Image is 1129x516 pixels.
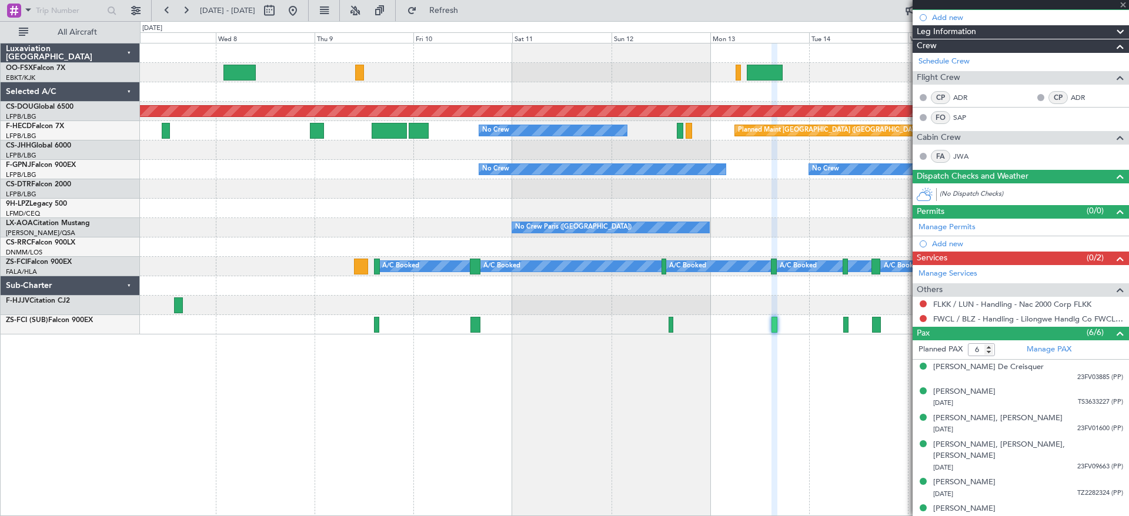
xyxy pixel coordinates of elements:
span: Leg Information [917,25,976,39]
input: Trip Number [36,2,103,19]
label: Planned PAX [918,344,963,356]
a: ADR [953,92,980,103]
span: [DATE] - [DATE] [200,5,255,16]
span: F-HJJV [6,297,29,304]
div: A/C Booked [382,257,419,275]
a: ZS-FCIFalcon 900EX [6,259,72,266]
span: 23FV01600 (PP) [1077,424,1123,434]
div: [PERSON_NAME] [933,386,996,398]
a: LFPB/LBG [6,132,36,140]
span: Dispatch Checks and Weather [917,170,1028,183]
span: (0/0) [1087,205,1104,217]
div: A/C Booked [780,257,817,275]
div: Tue 14 [809,32,908,43]
a: FWCL / BLZ - Handling - Lilongwe Handlg Co FWCL / BLZ [933,314,1123,324]
span: Crew [917,39,937,53]
a: LX-AOACitation Mustang [6,220,90,227]
div: (No Dispatch Checks) [940,189,1129,202]
a: Manage PAX [1027,344,1071,356]
span: [DATE] [933,425,953,434]
div: Add new [932,12,1123,22]
a: OO-FSXFalcon 7X [6,65,65,72]
div: CP [931,91,950,104]
div: FO [931,111,950,124]
span: (6/6) [1087,326,1104,339]
button: Refresh [402,1,472,20]
a: CS-DOUGlobal 6500 [6,103,74,110]
a: FLKK / LUN - Handling - Nac 2000 Corp FLKK [933,299,1091,309]
div: No Crew [482,122,509,139]
span: F-HECD [6,123,32,130]
a: F-HECDFalcon 7X [6,123,64,130]
a: LFPB/LBG [6,190,36,199]
span: CS-JHH [6,142,31,149]
div: Add new [932,239,1123,249]
a: LFPB/LBG [6,112,36,121]
a: Manage Permits [918,222,976,233]
a: CS-RRCFalcon 900LX [6,239,75,246]
div: FA [931,150,950,163]
div: [PERSON_NAME] [933,477,996,488]
a: LFPB/LBG [6,170,36,179]
a: 9H-LPZLegacy 500 [6,200,67,207]
a: EBKT/KJK [6,73,35,82]
div: [PERSON_NAME], [PERSON_NAME] [933,413,1063,424]
a: Manage Services [918,268,977,280]
div: Tue 7 [117,32,216,43]
div: [PERSON_NAME] [933,503,996,515]
span: Pax [917,327,930,340]
div: Mon 13 [710,32,809,43]
a: CS-DTRFalcon 2000 [6,181,71,188]
a: LFMD/CEQ [6,209,40,218]
a: JWA [953,151,980,162]
span: [DATE] [933,463,953,472]
span: Refresh [419,6,469,15]
div: No Crew [482,160,509,178]
a: ZS-FCI (SUB)Falcon 900EX [6,317,93,324]
div: A/C Booked [884,257,921,275]
a: [PERSON_NAME]/QSA [6,229,75,237]
span: LX-AOA [6,220,33,227]
span: TS3633227 (PP) [1078,397,1123,407]
span: CS-DTR [6,181,31,188]
button: All Aircraft [13,23,128,42]
a: LFPB/LBG [6,151,36,160]
a: CS-JHHGlobal 6000 [6,142,71,149]
div: Thu 9 [315,32,413,43]
div: [PERSON_NAME] De Creisquer [933,361,1044,373]
span: Others [917,283,943,297]
span: CS-DOU [6,103,34,110]
span: Flight Crew [917,71,960,85]
span: ZS-FCI (SUB) [6,317,48,324]
a: FALA/HLA [6,267,37,276]
span: 23FV09663 (PP) [1077,462,1123,472]
a: Schedule Crew [918,56,970,68]
span: Permits [917,205,944,219]
a: F-GPNJFalcon 900EX [6,162,76,169]
div: Sun 12 [612,32,710,43]
span: F-GPNJ [6,162,31,169]
a: SAP [953,112,980,123]
a: ADR [1071,92,1097,103]
span: All Aircraft [31,28,124,36]
div: No Crew [812,160,839,178]
div: No Crew Paris ([GEOGRAPHIC_DATA]) [515,219,632,236]
span: [DATE] [933,398,953,407]
div: Planned Maint [GEOGRAPHIC_DATA] ([GEOGRAPHIC_DATA]) [738,122,923,139]
span: CS-RRC [6,239,31,246]
div: Wed 15 [908,32,1007,43]
div: [DATE] [142,24,162,33]
span: (0/2) [1087,252,1104,264]
div: [PERSON_NAME], [PERSON_NAME], [PERSON_NAME] [933,439,1123,462]
a: F-HJJVCitation CJ2 [6,297,70,304]
span: TZ2282324 (PP) [1077,488,1123,498]
div: Wed 8 [216,32,315,43]
div: Sat 11 [512,32,611,43]
span: OO-FSX [6,65,33,72]
span: Cabin Crew [917,131,961,145]
div: CP [1048,91,1068,104]
div: A/C Booked [483,257,520,275]
span: Services [917,252,947,265]
span: 9H-LPZ [6,200,29,207]
span: ZS-FCI [6,259,27,266]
